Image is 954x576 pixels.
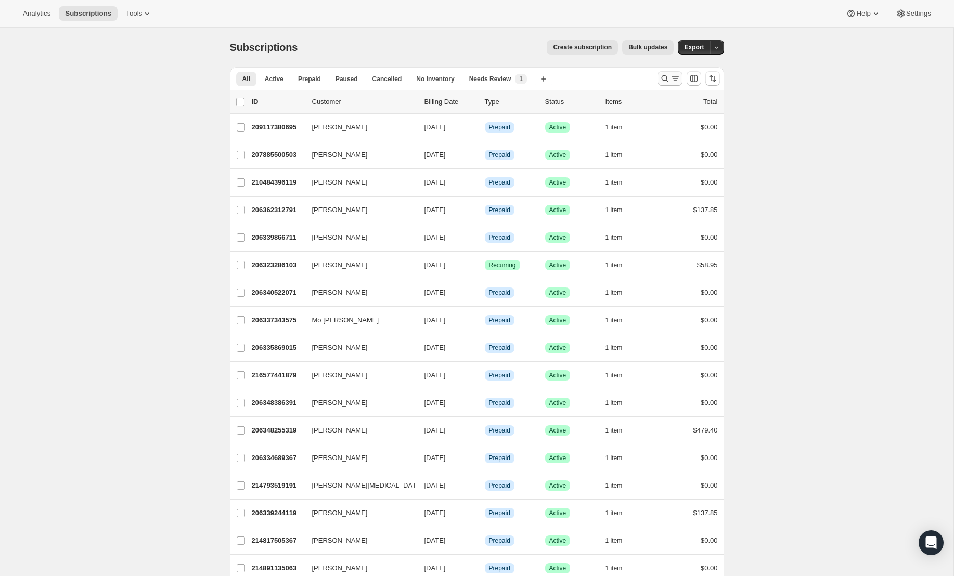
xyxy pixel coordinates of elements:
p: 214793519191 [252,480,304,491]
p: ID [252,97,304,107]
p: 206340522071 [252,287,304,298]
span: Active [549,509,566,517]
span: 1 item [605,289,623,297]
div: 206334689367[PERSON_NAME][DATE]InfoPrepaidSuccessActive1 item$0.00 [252,451,718,465]
p: 209117380695 [252,122,304,133]
div: 214793519191[PERSON_NAME][MEDICAL_DATA][DATE]InfoPrepaidSuccessActive1 item$0.00 [252,478,718,493]
button: [PERSON_NAME] [306,422,410,439]
button: 1 item [605,230,634,245]
span: [PERSON_NAME] [312,453,368,463]
div: 206337343575Mo [PERSON_NAME][DATE]InfoPrepaidSuccessActive1 item$0.00 [252,313,718,328]
p: 206348255319 [252,425,304,436]
p: Status [545,97,597,107]
span: $0.00 [701,399,718,407]
button: [PERSON_NAME] [306,395,410,411]
span: Tools [126,9,142,18]
div: 210484396119[PERSON_NAME][DATE]InfoPrepaidSuccessActive1 item$0.00 [252,175,718,190]
button: 1 item [605,148,634,162]
div: 206348255319[PERSON_NAME][DATE]InfoPrepaidSuccessActive1 item$479.40 [252,423,718,438]
button: 1 item [605,368,634,383]
span: Prepaid [489,536,510,545]
span: [PERSON_NAME] [312,535,368,546]
span: 1 item [605,123,623,132]
span: $0.00 [701,316,718,324]
div: 206339244119[PERSON_NAME][DATE]InfoPrepaidSuccessActive1 item$137.85 [252,506,718,520]
span: [PERSON_NAME] [312,232,368,243]
div: 206362312791[PERSON_NAME][DATE]InfoPrepaidSuccessActive1 item$137.85 [252,203,718,217]
button: 1 item [605,451,634,465]
div: 216577441879[PERSON_NAME][DATE]InfoPrepaidSuccessActive1 item$0.00 [252,368,718,383]
span: $0.00 [701,289,718,296]
p: 206334689367 [252,453,304,463]
div: Type [485,97,537,107]
span: Paused [336,75,358,83]
span: [PERSON_NAME] [312,150,368,160]
span: Prepaid [489,399,510,407]
button: Bulk updates [622,40,674,55]
p: 206339244119 [252,508,304,518]
span: [PERSON_NAME] [312,122,368,133]
div: IDCustomerBilling DateTypeStatusItemsTotal [252,97,718,107]
span: [PERSON_NAME] [312,260,368,270]
span: [PERSON_NAME] [312,508,368,518]
button: Create subscription [547,40,618,55]
span: Active [549,399,566,407]
span: $0.00 [701,233,718,241]
span: [PERSON_NAME][MEDICAL_DATA] [312,480,422,491]
span: 1 [519,75,523,83]
p: 206323286103 [252,260,304,270]
button: 1 item [605,423,634,438]
span: Active [549,233,566,242]
span: 1 item [605,316,623,324]
button: 1 item [605,175,634,190]
span: [DATE] [424,564,446,572]
span: $137.85 [693,206,718,214]
span: Cancelled [372,75,402,83]
button: 1 item [605,203,634,217]
span: 1 item [605,261,623,269]
span: Active [549,371,566,379]
span: [DATE] [424,344,446,351]
button: 1 item [605,313,634,328]
p: 214891135063 [252,563,304,573]
span: [DATE] [424,509,446,517]
span: Prepaid [489,344,510,352]
p: Total [703,97,717,107]
span: Prepaid [489,123,510,132]
p: Customer [312,97,416,107]
span: Subscriptions [65,9,111,18]
p: 206348386391 [252,398,304,408]
button: [PERSON_NAME][MEDICAL_DATA] [306,477,410,494]
span: 1 item [605,564,623,572]
button: Customize table column order and visibility [687,71,701,86]
span: Active [549,123,566,132]
span: Settings [906,9,931,18]
span: 1 item [605,454,623,462]
div: Open Intercom Messenger [919,530,944,555]
p: 206339866711 [252,232,304,243]
span: Prepaid [489,426,510,435]
span: 1 item [605,509,623,517]
span: [PERSON_NAME] [312,177,368,188]
span: Prepaid [489,233,510,242]
span: [PERSON_NAME] [312,370,368,381]
span: Prepaid [489,564,510,572]
span: 1 item [605,151,623,159]
p: 216577441879 [252,370,304,381]
button: Subscriptions [59,6,118,21]
span: [DATE] [424,123,446,131]
div: 214891135063[PERSON_NAME][DATE]InfoPrepaidSuccessActive1 item$0.00 [252,561,718,575]
button: 1 item [605,120,634,135]
button: Search and filter results [658,71,682,86]
span: Prepaid [489,371,510,379]
span: $0.00 [701,178,718,186]
span: Active [549,564,566,572]
span: [DATE] [424,454,446,462]
span: Active [549,454,566,462]
button: Mo [PERSON_NAME] [306,312,410,329]
span: Prepaid [489,151,510,159]
span: No inventory [416,75,454,83]
span: Prepaid [489,289,510,297]
button: 1 item [605,285,634,300]
span: [DATE] [424,233,446,241]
